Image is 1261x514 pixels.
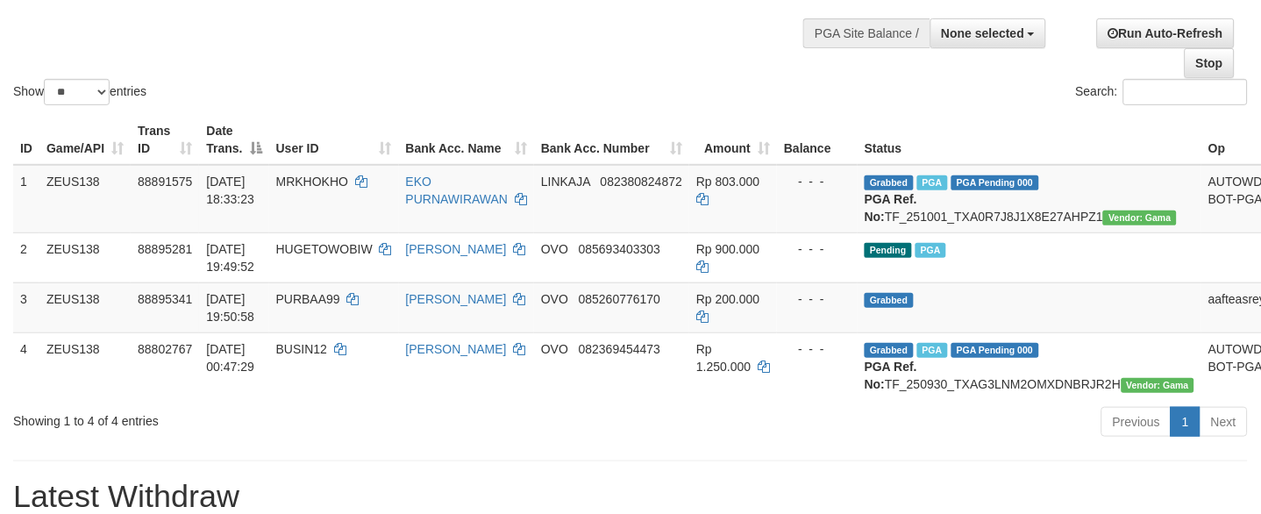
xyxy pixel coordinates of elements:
th: Status [858,115,1201,165]
span: Vendor URL: https://trx31.1velocity.biz [1122,378,1195,393]
span: None selected [942,26,1025,40]
a: [PERSON_NAME] [406,342,507,356]
th: ID [13,115,39,165]
span: [DATE] 19:50:58 [206,292,254,324]
span: MRKHOKHO [276,175,348,189]
th: Date Trans.: activate to sort column descending [199,115,268,165]
span: Rp 900.000 [696,242,759,256]
span: Grabbed [865,293,914,308]
span: OVO [541,242,568,256]
span: Rp 1.250.000 [696,342,751,374]
td: TF_251001_TXA0R7J8J1X8E27AHPZ1 [858,165,1201,233]
button: None selected [930,18,1047,48]
span: Pending [865,243,912,258]
td: 4 [13,332,39,400]
div: - - - [784,240,851,258]
span: Grabbed [865,343,914,358]
span: PGA Pending [951,343,1039,358]
span: [DATE] 18:33:23 [206,175,254,206]
h1: Latest Withdraw [13,479,1248,514]
th: Game/API: activate to sort column ascending [39,115,131,165]
span: [DATE] 19:49:52 [206,242,254,274]
label: Show entries [13,79,146,105]
span: Marked by aafpengsreynich [917,175,948,190]
input: Search: [1123,79,1248,105]
span: Marked by aafpengsreynich [915,243,946,258]
div: - - - [784,340,851,358]
span: BUSIN12 [276,342,327,356]
span: Rp 200.000 [696,292,759,306]
b: PGA Ref. No: [865,192,917,224]
select: Showentries [44,79,110,105]
th: Bank Acc. Number: activate to sort column ascending [534,115,689,165]
th: Bank Acc. Name: activate to sort column ascending [399,115,534,165]
span: OVO [541,342,568,356]
span: Marked by aafsreyleap [917,343,948,358]
th: Amount: activate to sort column ascending [689,115,777,165]
span: Copy 082369454473 to clipboard [579,342,660,356]
td: ZEUS138 [39,165,131,233]
td: ZEUS138 [39,282,131,332]
a: EKO PURNAWIRAWAN [406,175,509,206]
span: [DATE] 00:47:29 [206,342,254,374]
span: LINKAJA [541,175,590,189]
td: 1 [13,165,39,233]
span: Rp 803.000 [696,175,759,189]
td: TF_250930_TXAG3LNM2OMXDNBRJR2H [858,332,1201,400]
a: [PERSON_NAME] [406,242,507,256]
div: Showing 1 to 4 of 4 entries [13,405,512,430]
span: 88895341 [138,292,192,306]
span: 88891575 [138,175,192,189]
td: 2 [13,232,39,282]
a: 1 [1171,407,1200,437]
span: HUGETOWOBIW [276,242,373,256]
span: Grabbed [865,175,914,190]
th: Balance [777,115,858,165]
span: Copy 085260776170 to clipboard [579,292,660,306]
span: Copy 082380824872 to clipboard [601,175,682,189]
a: Run Auto-Refresh [1097,18,1235,48]
span: Copy 085693403303 to clipboard [579,242,660,256]
span: Vendor URL: https://trx31.1velocity.biz [1103,211,1177,225]
a: Previous [1101,407,1172,437]
span: PURBAA99 [276,292,340,306]
span: 88802767 [138,342,192,356]
span: OVO [541,292,568,306]
th: User ID: activate to sort column ascending [269,115,399,165]
td: 3 [13,282,39,332]
b: PGA Ref. No: [865,360,917,391]
span: 88895281 [138,242,192,256]
th: Trans ID: activate to sort column ascending [131,115,199,165]
div: - - - [784,290,851,308]
div: - - - [784,173,851,190]
span: PGA Pending [951,175,1039,190]
td: ZEUS138 [39,332,131,400]
div: PGA Site Balance / [803,18,930,48]
td: ZEUS138 [39,232,131,282]
a: [PERSON_NAME] [406,292,507,306]
label: Search: [1076,79,1248,105]
a: Stop [1185,48,1235,78]
a: Next [1200,407,1248,437]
